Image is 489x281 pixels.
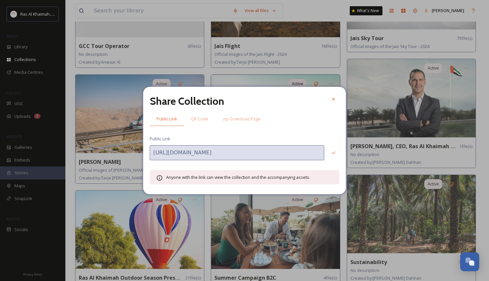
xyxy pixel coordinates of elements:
[191,116,208,122] span: QR Code
[150,93,224,109] h2: Share Collection
[460,252,479,271] button: Open Chat
[222,116,261,122] span: .zip Download Page
[150,136,170,142] span: Public Link
[157,116,177,122] span: Public Link
[166,174,310,180] span: Anyone with the link can view the collection and the accompanying assets.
